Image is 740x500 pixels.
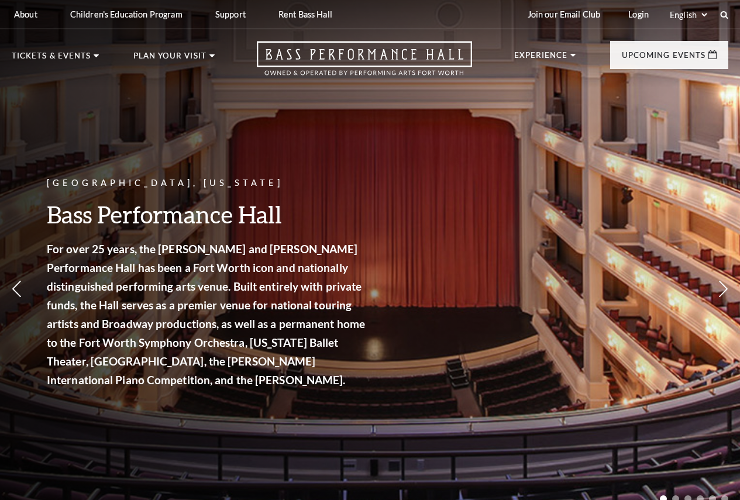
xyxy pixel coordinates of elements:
p: Support [215,9,246,19]
strong: For over 25 years, the [PERSON_NAME] and [PERSON_NAME] Performance Hall has been a Fort Worth ico... [47,242,365,387]
p: Upcoming Events [622,51,705,65]
select: Select: [667,9,709,20]
p: Children's Education Program [70,9,183,19]
p: Experience [514,51,568,65]
p: Rent Bass Hall [278,9,332,19]
p: [GEOGRAPHIC_DATA], [US_STATE] [47,176,369,191]
p: About [14,9,37,19]
p: Plan Your Visit [133,52,206,66]
p: Tickets & Events [12,52,91,66]
h3: Bass Performance Hall [47,199,369,229]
